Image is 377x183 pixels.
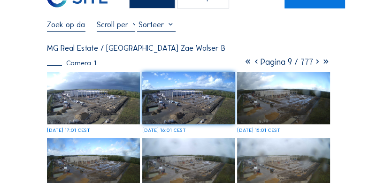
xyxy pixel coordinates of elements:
[47,20,85,29] input: Zoek op datum 󰅀
[261,57,313,67] span: Pagina 9 / 777
[47,72,140,124] img: image_53600577
[47,60,96,67] div: Camera 1
[237,128,280,133] div: [DATE] 15:01 CEST
[142,72,235,124] img: image_53600061
[47,128,90,133] div: [DATE] 17:01 CEST
[47,44,225,52] div: MG Real Estate / [GEOGRAPHIC_DATA] Zae Wolser B
[142,128,186,133] div: [DATE] 16:01 CEST
[237,72,330,124] img: image_53599549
